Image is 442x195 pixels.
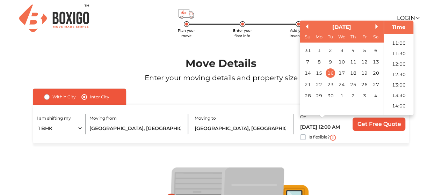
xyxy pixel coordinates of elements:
label: Moving from [89,115,116,121]
div: Choose Monday, September 15th, 2025 [314,69,324,78]
div: Choose Monday, September 8th, 2025 [314,57,324,67]
div: Sa [371,32,381,42]
li: 11:30 [384,48,414,59]
div: Choose Monday, September 29th, 2025 [314,91,324,101]
div: Choose Wednesday, September 3rd, 2025 [337,46,346,55]
li: 13:00 [384,80,414,90]
div: Choose Friday, September 19th, 2025 [360,69,369,78]
div: month 2025-09 [302,45,381,102]
span: Enter your floor info [233,28,252,38]
div: Choose Tuesday, September 16th, 2025 [326,69,335,78]
div: Choose Friday, September 12th, 2025 [360,57,369,67]
li: 12:00 [384,59,414,69]
div: Th [348,32,358,42]
div: Choose Thursday, October 2nd, 2025 [348,91,358,101]
label: Inter City [90,93,109,101]
div: Choose Wednesday, October 1st, 2025 [337,91,346,101]
div: Choose Sunday, September 7th, 2025 [303,57,312,67]
div: Choose Saturday, September 13th, 2025 [371,57,381,67]
span: Plan your move [178,28,195,38]
div: Choose Saturday, October 4th, 2025 [371,91,381,101]
div: Choose Sunday, September 21st, 2025 [303,80,312,89]
li: 13:30 [384,90,414,101]
div: Choose Wednesday, September 24th, 2025 [337,80,346,89]
div: Time [386,23,412,31]
img: Boxigo [19,5,89,32]
li: 12:30 [384,69,414,80]
div: Choose Thursday, September 18th, 2025 [348,69,358,78]
input: Moving date [300,121,347,133]
div: Choose Saturday, September 27th, 2025 [371,80,381,89]
input: Get Free Quote [353,118,405,131]
span: Add your inventory [290,28,307,38]
div: Choose Monday, September 22nd, 2025 [314,80,324,89]
div: Fr [360,32,369,42]
div: [DATE] [300,23,384,31]
a: Login [397,15,419,21]
div: Choose Saturday, September 20th, 2025 [371,69,381,78]
input: Select City [89,122,182,134]
div: Choose Tuesday, September 23rd, 2025 [326,80,335,89]
div: Su [303,32,312,42]
label: Within City [52,93,76,101]
div: Choose Thursday, September 4th, 2025 [348,46,358,55]
div: Choose Friday, September 26th, 2025 [360,80,369,89]
li: 11:00 [384,38,414,48]
div: Choose Friday, September 5th, 2025 [360,46,369,55]
li: 14:30 [384,111,414,122]
div: Choose Saturday, September 6th, 2025 [371,46,381,55]
div: Choose Sunday, September 28th, 2025 [303,91,312,101]
div: Choose Tuesday, September 30th, 2025 [326,91,335,101]
div: Choose Friday, October 3rd, 2025 [360,91,369,101]
h1: Move Details [18,57,425,70]
label: I am shifting my [37,115,71,121]
button: Next Month [375,24,380,29]
div: We [337,32,346,42]
label: Is flexible? [309,133,330,140]
div: Choose Thursday, September 11th, 2025 [348,57,358,67]
div: Choose Monday, September 1st, 2025 [314,46,324,55]
label: Moving to [195,115,216,121]
div: Choose Wednesday, September 10th, 2025 [337,57,346,67]
div: Mo [314,32,324,42]
p: Enter your moving details and property size [18,73,425,83]
div: Choose Wednesday, September 17th, 2025 [337,69,346,78]
div: Choose Tuesday, September 2nd, 2025 [326,46,335,55]
div: Choose Sunday, September 14th, 2025 [303,69,312,78]
div: Tu [326,32,335,42]
div: Choose Sunday, August 31st, 2025 [303,46,312,55]
input: Select City [195,122,288,134]
div: Choose Tuesday, September 9th, 2025 [326,57,335,67]
img: i [330,135,336,141]
li: 14:00 [384,101,414,111]
button: Previous Month [303,24,308,29]
div: Choose Thursday, September 25th, 2025 [348,80,358,89]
